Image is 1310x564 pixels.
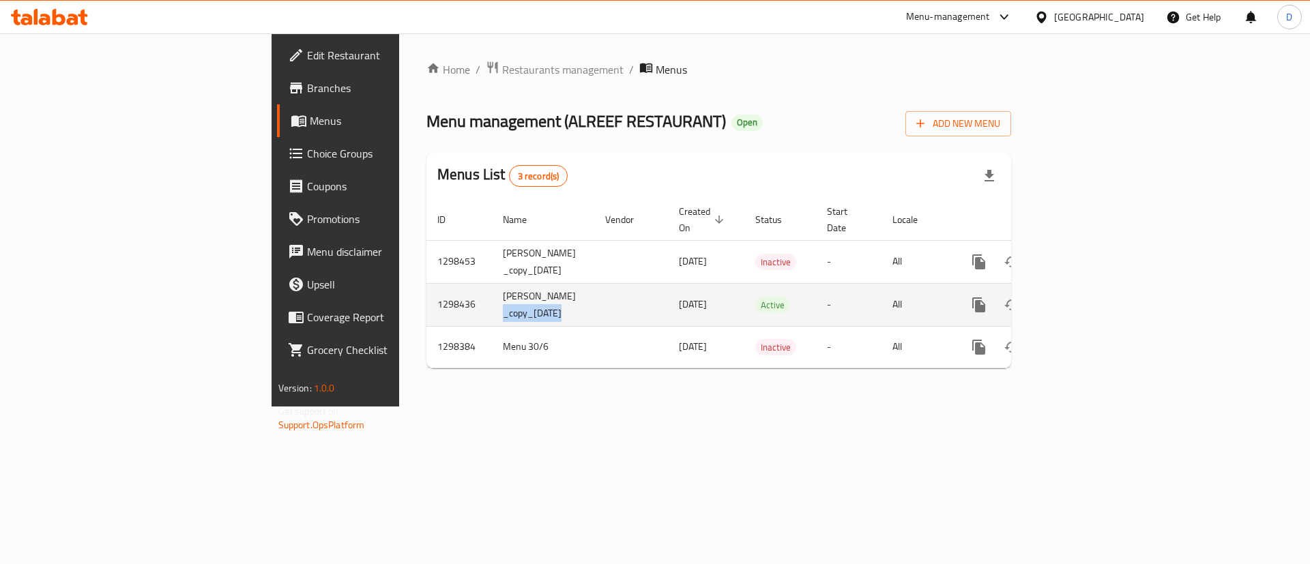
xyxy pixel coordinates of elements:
span: Open [731,117,763,128]
a: Menu disclaimer [277,235,491,268]
span: Start Date [827,203,865,236]
div: Total records count [509,165,568,187]
span: [DATE] [679,252,707,270]
span: Active [755,297,790,313]
span: Upsell [307,276,480,293]
th: Actions [952,199,1105,241]
span: [DATE] [679,295,707,313]
span: Name [503,211,544,228]
span: Menu disclaimer [307,243,480,260]
span: [DATE] [679,338,707,355]
div: Inactive [755,254,796,270]
button: more [963,331,995,363]
button: Change Status [995,246,1028,278]
div: Inactive [755,339,796,355]
button: Change Status [995,288,1028,321]
span: Status [755,211,800,228]
td: [PERSON_NAME] _copy_[DATE] [492,240,594,283]
div: Open [731,115,763,131]
span: Coverage Report [307,309,480,325]
span: Branches [307,80,480,96]
nav: breadcrumb [426,61,1011,78]
td: Menu 30/6 [492,326,594,368]
table: enhanced table [426,199,1105,368]
div: Export file [973,160,1006,192]
td: - [816,240,882,283]
a: Promotions [277,203,491,235]
button: Add New Menu [905,111,1011,136]
span: Get support on: [278,402,341,420]
span: Grocery Checklist [307,342,480,358]
span: Restaurants management [502,61,624,78]
a: Choice Groups [277,137,491,170]
a: Edit Restaurant [277,39,491,72]
td: - [816,326,882,368]
span: D [1286,10,1292,25]
div: Active [755,297,790,313]
td: - [816,283,882,326]
button: more [963,246,995,278]
span: Locale [892,211,935,228]
a: Menus [277,104,491,137]
a: Upsell [277,268,491,301]
span: Inactive [755,254,796,270]
span: 3 record(s) [510,170,568,183]
td: All [882,240,952,283]
a: Coverage Report [277,301,491,333]
span: Coupons [307,178,480,194]
li: / [629,61,634,78]
div: [GEOGRAPHIC_DATA] [1054,10,1144,25]
a: Restaurants management [486,61,624,78]
a: Grocery Checklist [277,333,491,366]
span: Edit Restaurant [307,47,480,63]
button: more [963,288,995,321]
td: [PERSON_NAME] _copy_[DATE] [492,283,594,326]
span: Promotions [307,211,480,227]
a: Support.OpsPlatform [278,416,365,434]
span: Menus [656,61,687,78]
span: Menu management ( ALREEF RESTAURANT ) [426,106,726,136]
span: Inactive [755,340,796,355]
span: ID [437,211,463,228]
span: Created On [679,203,728,236]
a: Branches [277,72,491,104]
h2: Menus List [437,164,568,187]
div: Menu-management [906,9,990,25]
span: 1.0.0 [314,379,335,397]
span: Vendor [605,211,652,228]
td: All [882,326,952,368]
span: Version: [278,379,312,397]
a: Coupons [277,170,491,203]
span: Menus [310,113,480,129]
span: Add New Menu [916,115,1000,132]
button: Change Status [995,331,1028,363]
span: Choice Groups [307,145,480,162]
td: All [882,283,952,326]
